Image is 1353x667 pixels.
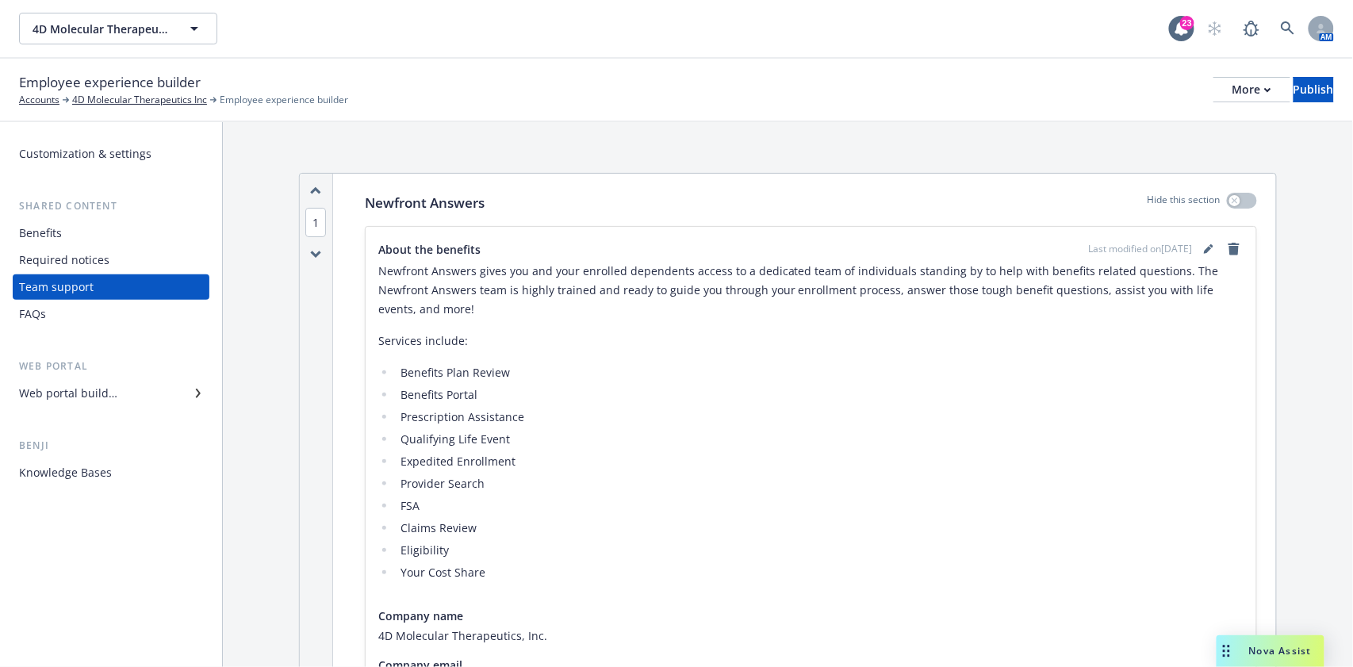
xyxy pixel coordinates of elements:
div: Customization & settings [19,141,151,167]
span: Last modified on [DATE] [1089,242,1193,256]
div: Required notices [19,247,109,273]
div: Web portal builder [19,381,117,406]
span: 4D Molecular Therapeutics Inc [33,21,170,37]
div: 23 [1180,16,1194,30]
button: Nova Assist [1217,635,1324,667]
li: Claims Review​ [396,519,1244,538]
button: Publish [1294,77,1334,102]
li: Your Cost Share​ [396,563,1244,582]
div: Benji [13,438,209,454]
button: More [1213,77,1290,102]
p: Newfront Answers [365,193,485,213]
li: Prescription Assistance​ [396,408,1244,427]
div: Publish [1294,78,1334,102]
div: Shared content [13,198,209,214]
span: Employee experience builder [19,72,201,93]
a: Benefits [13,220,209,246]
p: Hide this section [1148,193,1221,213]
li: Qualifying Life Event​ [396,430,1244,449]
a: Report a Bug [1236,13,1267,44]
li: Eligibility​ [396,541,1244,560]
div: Knowledge Bases [19,460,112,485]
a: editPencil [1199,240,1218,259]
p: Services include:​​ [378,332,1244,351]
li: Benefits Plan Review​ [396,363,1244,382]
div: FAQs [19,301,46,327]
a: Accounts [19,93,59,107]
a: remove [1225,240,1244,259]
div: Drag to move [1217,635,1236,667]
a: FAQs [13,301,209,327]
div: Team support [19,274,94,300]
a: 4D Molecular Therapeutics Inc [72,93,207,107]
span: Nova Assist [1249,644,1312,657]
span: About the benefits [378,241,481,258]
a: Search [1272,13,1304,44]
span: 1 [305,208,326,237]
button: 4D Molecular Therapeutics Inc [19,13,217,44]
li: Benefits Portal​ [396,385,1244,404]
div: More [1232,78,1271,102]
a: Start snowing [1199,13,1231,44]
span: 4D Molecular Therapeutics, Inc. [378,627,1244,644]
li: Expedited Enrollment​ [396,452,1244,471]
div: Web portal [13,358,209,374]
a: Web portal builder [13,381,209,406]
button: 1 [305,214,326,231]
a: Knowledge Bases [13,460,209,485]
a: Required notices [13,247,209,273]
li: Provider Search​ [396,474,1244,493]
a: Customization & settings [13,141,209,167]
span: Employee experience builder [220,93,348,107]
div: Benefits [19,220,62,246]
span: Company name [378,608,463,624]
a: Team support [13,274,209,300]
p: Newfront Answers gives you and your enrolled dependents access to a dedicated team of individuals... [378,262,1244,319]
li: FSA​ [396,496,1244,516]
